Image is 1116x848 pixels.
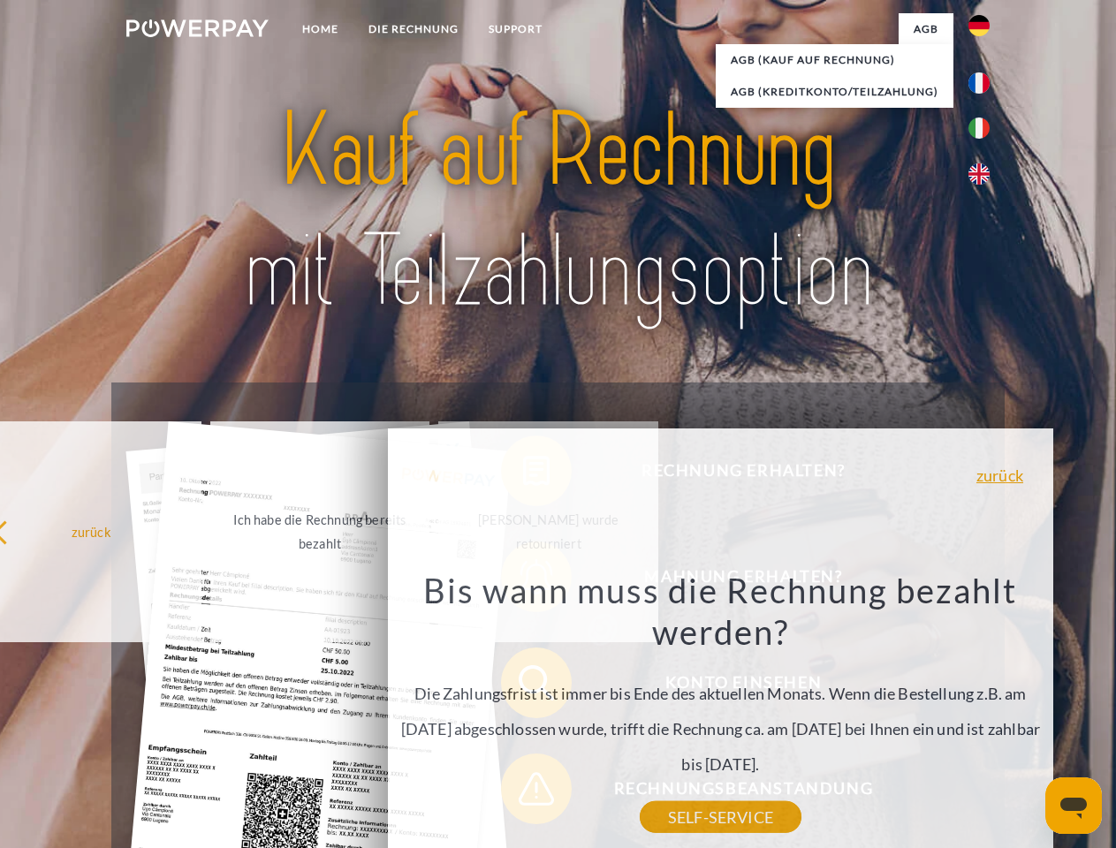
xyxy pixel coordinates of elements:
a: zurück [976,467,1023,483]
a: Home [287,13,353,45]
img: it [968,117,990,139]
div: Die Zahlungsfrist ist immer bis Ende des aktuellen Monats. Wenn die Bestellung z.B. am [DATE] abg... [399,569,1044,817]
a: SUPPORT [474,13,558,45]
img: logo-powerpay-white.svg [126,19,269,37]
iframe: Schaltfläche zum Öffnen des Messaging-Fensters [1045,777,1102,834]
img: de [968,15,990,36]
a: AGB (Kreditkonto/Teilzahlung) [716,76,953,108]
a: SELF-SERVICE [640,801,801,833]
img: en [968,163,990,185]
img: fr [968,72,990,94]
img: title-powerpay_de.svg [169,85,947,338]
a: AGB (Kauf auf Rechnung) [716,44,953,76]
a: DIE RECHNUNG [353,13,474,45]
div: Ich habe die Rechnung bereits bezahlt [221,508,420,556]
a: agb [899,13,953,45]
h3: Bis wann muss die Rechnung bezahlt werden? [399,569,1044,654]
